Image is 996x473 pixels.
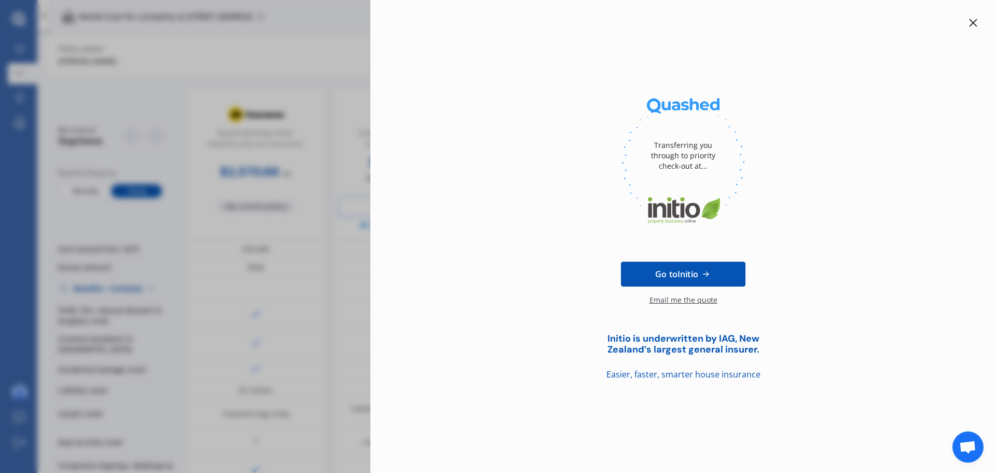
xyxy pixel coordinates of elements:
div: Email me the quote [649,295,717,316]
img: Initio.webp [621,187,745,234]
a: Go toInitio [621,262,745,287]
div: Open chat [952,431,984,463]
div: Transferring you through to priority check-out at... [642,125,725,187]
span: Go to Initio [655,268,698,280]
div: Easier, faster, smarter house insurance [569,368,797,382]
div: Initio is underwritten by IAG, New Zealand’s largest general insurer. [569,333,797,355]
